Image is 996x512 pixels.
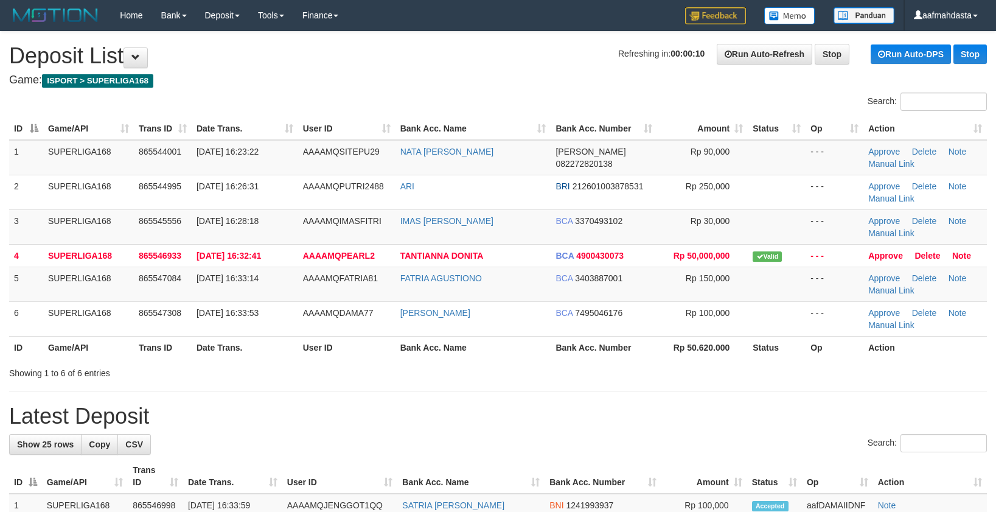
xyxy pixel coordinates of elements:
[43,267,134,301] td: SUPERLIGA168
[661,459,747,494] th: Amount: activate to sort column ascending
[871,44,951,64] a: Run Auto-DPS
[555,251,574,261] span: BCA
[298,336,395,359] th: User ID
[43,301,134,336] td: SUPERLIGA168
[806,209,863,244] td: - - -
[42,459,128,494] th: Game/API: activate to sort column ascending
[117,434,151,455] a: CSV
[400,251,484,261] a: TANTIANNA DONITA
[686,181,730,191] span: Rp 250,000
[912,147,936,156] a: Delete
[43,336,134,359] th: Game/API
[139,308,181,318] span: 865547308
[657,336,748,359] th: Rp 50.620.000
[912,216,936,226] a: Delete
[192,336,298,359] th: Date Trans.
[282,459,398,494] th: User ID: activate to sort column ascending
[139,273,181,283] span: 865547084
[43,140,134,175] td: SUPERLIGA168
[303,308,374,318] span: AAAAMQDAMA77
[878,500,896,510] a: Note
[400,147,494,156] a: NATA [PERSON_NAME]
[9,117,43,140] th: ID: activate to sort column descending
[545,459,661,494] th: Bank Acc. Number: activate to sort column ascending
[134,336,192,359] th: Trans ID
[912,273,936,283] a: Delete
[400,273,482,283] a: FATRIA AGUSTIONO
[686,308,730,318] span: Rp 100,000
[868,216,900,226] a: Approve
[303,273,378,283] span: AAAAMQFATRIA81
[868,308,900,318] a: Approve
[89,440,110,449] span: Copy
[9,175,43,209] td: 2
[43,175,134,209] td: SUPERLIGA168
[691,147,730,156] span: Rp 90,000
[753,251,782,262] span: Valid transaction
[868,181,900,191] a: Approve
[395,336,551,359] th: Bank Acc. Name
[949,147,967,156] a: Note
[555,216,573,226] span: BCA
[949,181,967,191] a: Note
[900,93,987,111] input: Search:
[9,404,987,429] h1: Latest Deposit
[748,336,806,359] th: Status
[691,216,730,226] span: Rp 30,000
[400,308,470,318] a: [PERSON_NAME]
[806,175,863,209] td: - - -
[949,216,967,226] a: Note
[9,362,406,379] div: Showing 1 to 6 of 6 entries
[806,117,863,140] th: Op: activate to sort column ascending
[868,434,987,452] label: Search:
[400,216,493,226] a: IMAS [PERSON_NAME]
[9,434,82,455] a: Show 25 rows
[17,440,74,449] span: Show 25 rows
[953,44,987,64] a: Stop
[298,117,395,140] th: User ID: activate to sort column ascending
[81,434,118,455] a: Copy
[9,74,987,86] h4: Game:
[43,244,134,267] td: SUPERLIGA168
[197,308,259,318] span: [DATE] 16:33:53
[551,336,657,359] th: Bank Acc. Number
[802,459,873,494] th: Op: activate to sort column ascending
[912,308,936,318] a: Delete
[555,147,625,156] span: [PERSON_NAME]
[197,273,259,283] span: [DATE] 16:33:14
[806,336,863,359] th: Op
[949,273,967,283] a: Note
[806,301,863,336] td: - - -
[748,117,806,140] th: Status: activate to sort column ascending
[618,49,705,58] span: Refreshing in:
[868,228,914,238] a: Manual Link
[183,459,282,494] th: Date Trans.: activate to sort column ascending
[197,181,259,191] span: [DATE] 16:26:31
[400,181,414,191] a: ARI
[815,44,849,65] a: Stop
[395,117,551,140] th: Bank Acc. Name: activate to sort column ascending
[197,216,259,226] span: [DATE] 16:28:18
[555,308,573,318] span: BCA
[868,159,914,169] a: Manual Link
[139,181,181,191] span: 865544995
[952,251,971,261] a: Note
[868,251,903,261] a: Approve
[549,500,563,510] span: BNI
[9,267,43,301] td: 5
[9,244,43,267] td: 4
[685,7,746,24] img: Feedback.jpg
[575,273,622,283] span: Copy 3403887001 to clipboard
[555,181,569,191] span: BRI
[717,44,812,65] a: Run Auto-Refresh
[868,286,914,295] a: Manual Link
[674,251,730,261] span: Rp 50,000,000
[834,7,894,24] img: panduan.png
[197,147,259,156] span: [DATE] 16:23:22
[197,251,261,261] span: [DATE] 16:32:41
[192,117,298,140] th: Date Trans.: activate to sort column ascending
[303,147,380,156] span: AAAAMQSITEPU29
[764,7,815,24] img: Button%20Memo.svg
[42,74,153,88] span: ISPORT > SUPERLIGA168
[806,140,863,175] td: - - -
